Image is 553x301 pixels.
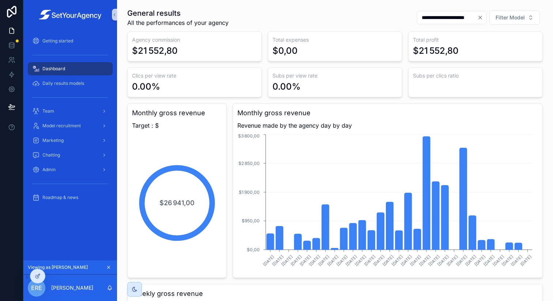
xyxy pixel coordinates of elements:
[492,254,505,267] text: [DATE]
[272,72,398,79] h3: Subs per view rate
[477,15,486,20] button: Clear
[519,254,533,267] text: [DATE]
[242,218,260,223] tspan: $950,00
[132,121,222,130] span: Target : $
[51,284,93,291] p: [PERSON_NAME]
[290,254,303,267] text: [DATE]
[42,152,60,158] span: Chatting
[28,105,113,118] a: Team
[28,62,113,75] a: Dashboard
[409,254,422,267] text: [DATE]
[28,163,113,176] a: Admin
[237,133,538,273] div: chart
[28,119,113,132] a: Model recruitment
[262,254,275,267] text: [DATE]
[238,133,260,139] tspan: $3 800,00
[42,195,78,200] span: Roadmap & news
[247,247,260,252] tspan: $0,00
[272,81,301,93] div: 0.00%
[381,254,395,267] text: [DATE]
[413,45,459,57] div: $21 552,80
[272,45,298,57] div: $0,00
[42,167,56,173] span: Admin
[237,108,538,118] h3: Monthly gross revenue
[28,148,113,162] a: Chatting
[42,138,64,143] span: Marketing
[372,254,385,267] text: [DATE]
[299,254,312,267] text: [DATE]
[42,80,84,86] span: Daily results models
[271,254,285,267] text: [DATE]
[482,254,496,267] text: [DATE]
[28,34,113,48] a: Getting started
[501,254,514,267] text: [DATE]
[28,134,113,147] a: Marketing
[510,254,523,267] text: [DATE]
[132,72,257,79] h3: Clics per view rate
[489,11,540,25] button: Select Button
[28,10,113,20] img: App logo
[473,254,486,267] text: [DATE]
[132,36,257,44] h3: Agency commission
[308,254,321,267] text: [DATE]
[317,254,330,267] text: [DATE]
[31,283,42,292] span: ERe
[418,254,431,267] text: [DATE]
[237,121,538,130] span: Revenue made by the agency day by day
[281,254,294,267] text: [DATE]
[464,254,477,267] text: [DATE]
[132,45,178,57] div: $21 552,80
[28,264,88,270] span: Viewing as [PERSON_NAME]
[132,108,222,118] h3: Monthly gross revenue
[326,254,339,267] text: [DATE]
[400,254,413,267] text: [DATE]
[28,77,113,90] a: Daily results models
[437,254,450,267] text: [DATE]
[455,254,468,267] text: [DATE]
[42,66,65,72] span: Dashboard
[363,254,376,267] text: [DATE]
[42,38,73,44] span: Getting started
[446,254,459,267] text: [DATE]
[159,198,195,208] span: $26 941,00
[42,123,81,129] span: Model recruitment
[42,108,54,114] span: Team
[238,161,260,166] tspan: $2 850,00
[28,191,113,204] a: Roadmap & news
[496,14,525,21] span: Filter Model
[345,254,358,267] text: [DATE]
[413,36,538,44] h3: Total profit
[132,289,538,299] h3: Weekly gross revenue
[335,254,349,267] text: [DATE]
[391,254,404,267] text: [DATE]
[127,18,229,27] span: All the performances of your agency
[132,81,160,93] div: 0.00%
[127,8,229,18] h1: General results
[413,72,538,79] h3: Subs per clics ratio
[23,29,117,214] div: scrollable content
[354,254,367,267] text: [DATE]
[428,254,441,267] text: [DATE]
[272,36,398,44] h3: Total expenses
[239,189,260,195] tspan: $1 900,00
